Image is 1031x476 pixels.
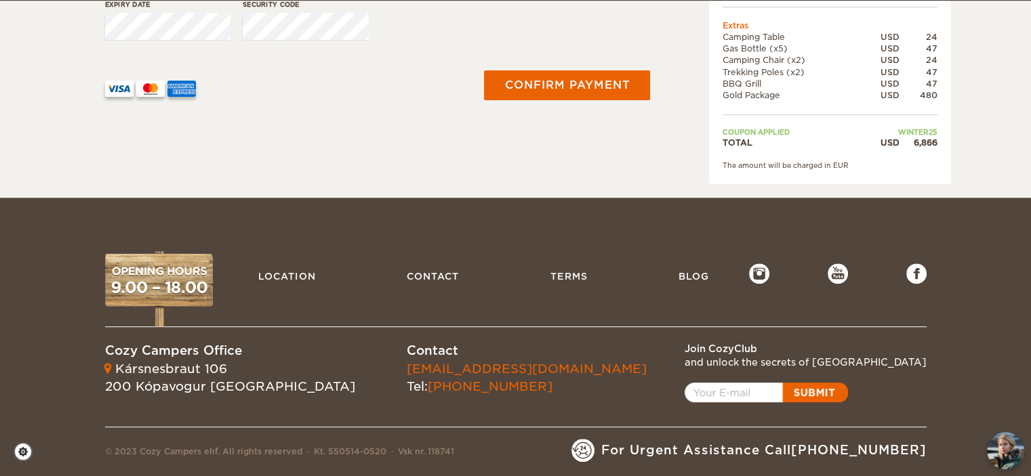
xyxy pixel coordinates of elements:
button: Confirm payment [484,70,650,100]
img: AMEX [167,81,196,97]
div: Kársnesbraut 106 200 Kópavogur [GEOGRAPHIC_DATA] [105,360,355,395]
div: Contact [407,342,647,360]
div: Cozy Campers Office [105,342,355,360]
div: USD [871,54,899,66]
td: WINTER25 [871,127,937,137]
div: 24 [899,54,937,66]
button: chat-button [987,432,1024,469]
div: 47 [899,43,937,54]
div: © 2023 Cozy Campers ehf. All rights reserved Kt. 550514-0520 Vsk nr. 118741 [105,446,454,462]
a: Blog [671,263,715,289]
a: Terms [543,263,594,289]
div: 47 [899,66,937,78]
div: The amount will be charged in EUR [723,160,937,170]
td: Extras [723,20,937,31]
div: Join CozyClub [685,342,927,355]
div: USD [871,137,899,148]
div: 480 [899,89,937,101]
img: Freyja at Cozy Campers [987,432,1024,469]
div: USD [871,89,899,101]
span: For Urgent Assistance Call [601,441,927,459]
a: Contact [400,263,466,289]
td: Coupon applied [723,127,871,137]
div: 24 [899,31,937,43]
div: 6,866 [899,137,937,148]
a: Cookie settings [14,442,41,461]
div: USD [871,66,899,78]
td: Gold Package [723,89,871,101]
div: USD [871,43,899,54]
a: Location [251,263,323,289]
a: Open popup [685,383,848,402]
td: Gas Bottle (x5) [723,43,871,54]
a: [EMAIL_ADDRESS][DOMAIN_NAME] [407,362,647,376]
img: mastercard [136,81,165,97]
td: TOTAL [723,137,871,148]
div: Tel: [407,360,647,395]
a: [PHONE_NUMBER] [791,443,927,457]
div: USD [871,31,899,43]
td: Trekking Poles (x2) [723,66,871,78]
div: 47 [899,78,937,89]
img: VISA [105,81,134,97]
a: [PHONE_NUMBER] [428,379,552,393]
td: Camping Table [723,31,871,43]
td: Camping Chair (x2) [723,54,871,66]
td: BBQ Grill [723,78,871,89]
div: and unlock the secrets of [GEOGRAPHIC_DATA] [685,355,927,369]
div: USD [871,78,899,89]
